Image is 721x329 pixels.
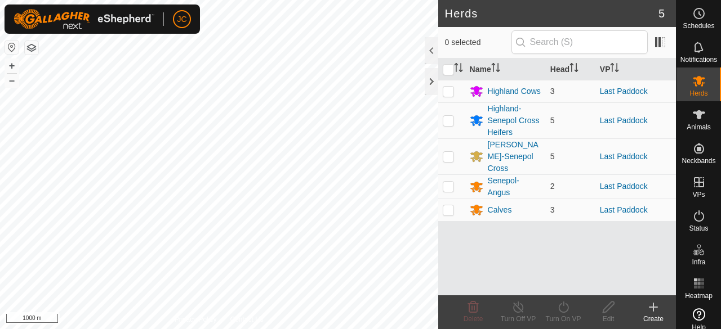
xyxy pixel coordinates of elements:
[692,191,705,198] span: VPs
[5,40,19,54] button: Reset Map
[658,5,665,22] span: 5
[496,314,541,324] div: Turn Off VP
[5,59,19,73] button: +
[454,65,463,74] p-sorticon: Activate to sort
[25,41,38,55] button: Map Layers
[550,182,555,191] span: 2
[488,85,541,97] div: Highland Cows
[680,56,717,63] span: Notifications
[541,314,586,324] div: Turn On VP
[600,205,648,214] a: Last Paddock
[488,103,541,138] div: Highland-Senepol Cross Heifers
[682,157,715,164] span: Neckbands
[14,9,154,29] img: Gallagher Logo
[595,58,676,80] th: VP
[692,259,705,265] span: Infra
[550,152,555,161] span: 5
[550,116,555,125] span: 5
[569,65,578,74] p-sorticon: Activate to sort
[600,152,648,161] a: Last Paddock
[488,175,541,199] div: Senepol-Angus
[689,90,707,97] span: Herds
[445,37,511,48] span: 0 selected
[685,292,713,299] span: Heatmap
[488,204,512,216] div: Calves
[177,13,186,25] span: JC
[511,30,648,54] input: Search (S)
[464,315,483,323] span: Delete
[488,139,541,174] div: [PERSON_NAME]-Senepol Cross
[631,314,676,324] div: Create
[689,225,708,232] span: Status
[683,22,714,29] span: Schedules
[445,7,658,20] h2: Herds
[550,87,555,96] span: 3
[230,314,263,325] a: Contact Us
[600,182,648,191] a: Last Paddock
[610,65,619,74] p-sorticon: Activate to sort
[550,205,555,214] span: 3
[600,116,648,125] a: Last Paddock
[465,58,546,80] th: Name
[491,65,500,74] p-sorticon: Activate to sort
[175,314,217,325] a: Privacy Policy
[687,124,711,130] span: Animals
[546,58,595,80] th: Head
[586,314,631,324] div: Edit
[600,87,648,96] a: Last Paddock
[5,74,19,87] button: –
